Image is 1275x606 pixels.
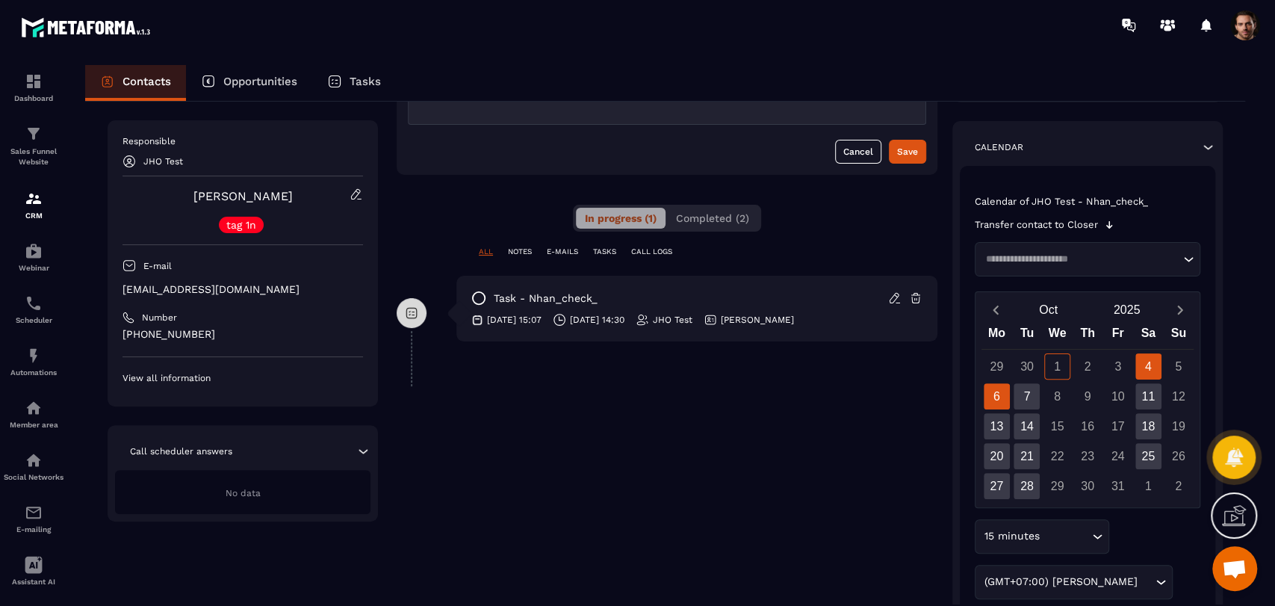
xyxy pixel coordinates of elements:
[667,208,758,229] button: Completed (2)
[226,220,256,230] p: tag 1n
[25,72,43,90] img: formation
[25,190,43,208] img: formation
[1105,413,1131,439] div: 17
[508,247,532,257] p: NOTES
[981,252,1179,267] input: Search for option
[193,189,293,203] a: [PERSON_NAME]
[547,247,578,257] p: E-MAILS
[975,242,1200,276] div: Search for option
[984,473,1010,499] div: 27
[25,399,43,417] img: automations
[1165,473,1191,499] div: 2
[1014,413,1040,439] div: 14
[487,314,542,326] p: [DATE] 15:07
[975,141,1023,153] p: Calendar
[1009,297,1088,323] button: Open months overlay
[1212,546,1257,591] div: Mở cuộc trò chuyện
[4,336,63,388] a: automationsautomationsAutomations
[984,353,1010,380] div: 29
[1073,323,1103,349] div: Th
[975,196,1200,208] p: Calendar of JHO Test - Nhan_check_
[25,347,43,365] img: automations
[4,231,63,283] a: automationsautomationsWebinar
[676,212,749,224] span: Completed (2)
[975,519,1109,554] div: Search for option
[21,13,155,41] img: logo
[981,353,1194,499] div: Calendar days
[1014,353,1040,380] div: 30
[4,578,63,586] p: Assistant AI
[1165,383,1191,409] div: 12
[1141,574,1152,590] input: Search for option
[143,260,172,272] p: E-mail
[1042,323,1073,349] div: We
[85,65,186,101] a: Contacts
[1043,528,1088,545] input: Search for option
[479,247,493,257] p: ALL
[4,283,63,336] a: schedulerschedulerScheduler
[4,146,63,167] p: Sales Funnel Website
[981,300,1009,320] button: Previous month
[122,282,363,297] p: [EMAIL_ADDRESS][DOMAIN_NAME]
[1165,413,1191,439] div: 19
[4,368,63,377] p: Automations
[4,61,63,114] a: formationformationDashboard
[1165,443,1191,469] div: 26
[1044,353,1070,380] div: 1
[1012,323,1043,349] div: Tu
[25,451,43,469] img: social-network
[226,488,261,498] span: No data
[1014,443,1040,469] div: 21
[1135,413,1161,439] div: 18
[1044,413,1070,439] div: 15
[1163,323,1194,349] div: Su
[4,492,63,545] a: emailemailE-mailing
[1075,353,1101,380] div: 2
[1135,383,1161,409] div: 11
[25,504,43,522] img: email
[1165,353,1191,380] div: 5
[122,327,363,341] p: [PHONE_NUMBER]
[1044,383,1070,409] div: 8
[494,291,598,306] p: task - Nhan_check_
[981,574,1141,590] span: (GMT+07:00) [PERSON_NAME]
[4,473,63,481] p: Social Networks
[350,75,381,88] p: Tasks
[4,388,63,440] a: automationsautomationsMember area
[975,565,1173,599] div: Search for option
[122,135,363,147] p: Responsible
[122,75,171,88] p: Contacts
[975,219,1098,231] p: Transfer contact to Closer
[4,211,63,220] p: CRM
[984,383,1010,409] div: 6
[1075,413,1101,439] div: 16
[1075,383,1101,409] div: 9
[4,114,63,179] a: formationformationSales Funnel Website
[186,65,312,101] a: Opportunities
[653,314,692,326] p: JHO Test
[1014,383,1040,409] div: 7
[130,445,232,457] p: Call scheduler answers
[122,372,363,384] p: View all information
[585,212,657,224] span: In progress (1)
[593,247,616,257] p: TASKS
[25,294,43,312] img: scheduler
[1014,473,1040,499] div: 28
[312,65,396,101] a: Tasks
[4,440,63,492] a: social-networksocial-networkSocial Networks
[1105,473,1131,499] div: 31
[721,314,794,326] p: [PERSON_NAME]
[1105,383,1131,409] div: 10
[1105,443,1131,469] div: 24
[981,323,1194,499] div: Calendar wrapper
[984,413,1010,439] div: 13
[1088,297,1166,323] button: Open years overlay
[835,140,881,164] button: Cancel
[4,94,63,102] p: Dashboard
[142,312,177,324] p: Number
[4,545,63,597] a: Assistant AI
[223,75,297,88] p: Opportunities
[1135,443,1161,469] div: 25
[1135,473,1161,499] div: 1
[981,323,1012,349] div: Mo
